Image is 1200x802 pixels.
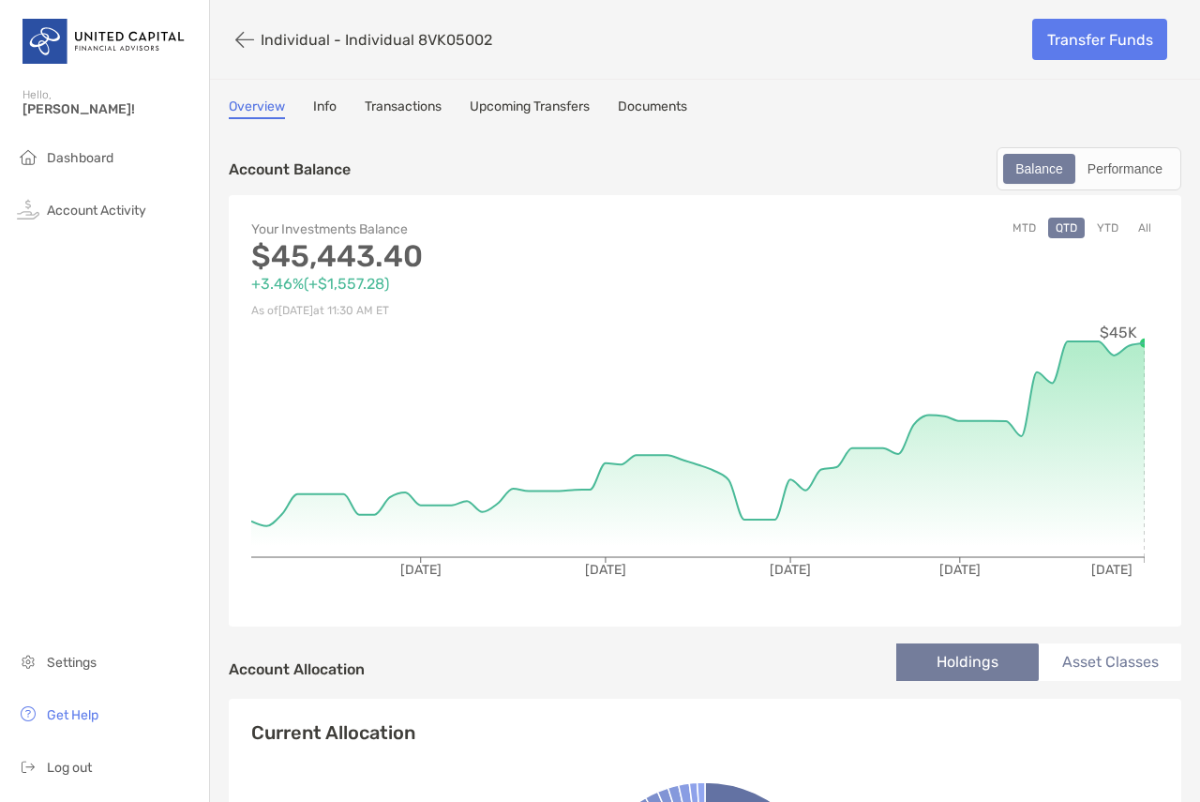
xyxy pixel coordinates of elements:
a: Upcoming Transfers [470,98,590,119]
p: Your Investments Balance [251,218,705,241]
a: Info [313,98,337,119]
p: $45,443.40 [251,245,705,268]
tspan: [DATE] [939,562,981,578]
span: Get Help [47,707,98,723]
div: Performance [1077,156,1173,182]
a: Overview [229,98,285,119]
tspan: [DATE] [1091,562,1132,578]
span: Dashboard [47,150,113,166]
img: logout icon [17,755,39,778]
p: Individual - Individual 8VK05002 [261,31,492,49]
a: Transfer Funds [1032,19,1167,60]
p: +3.46% ( +$1,557.28 ) [251,272,705,295]
p: Account Balance [229,158,351,181]
img: settings icon [17,650,39,673]
tspan: $45K [1100,324,1137,341]
h4: Account Allocation [229,660,365,678]
button: MTD [1005,218,1043,238]
img: get-help icon [17,703,39,725]
img: activity icon [17,198,39,220]
a: Transactions [365,98,442,119]
a: Documents [618,98,687,119]
img: household icon [17,145,39,168]
p: As of [DATE] at 11:30 AM ET [251,299,705,323]
span: [PERSON_NAME]! [22,101,198,117]
span: Log out [47,760,92,776]
li: Asset Classes [1039,643,1181,681]
li: Holdings [896,643,1039,681]
button: YTD [1089,218,1126,238]
button: All [1131,218,1159,238]
img: United Capital Logo [22,8,187,75]
tspan: [DATE] [585,562,626,578]
span: Account Activity [47,203,146,219]
div: segmented control [997,147,1181,190]
tspan: [DATE] [400,562,442,578]
tspan: [DATE] [770,562,811,578]
h4: Current Allocation [251,721,415,744]
span: Settings [47,655,97,671]
button: QTD [1048,218,1085,238]
div: Balance [1005,156,1073,182]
